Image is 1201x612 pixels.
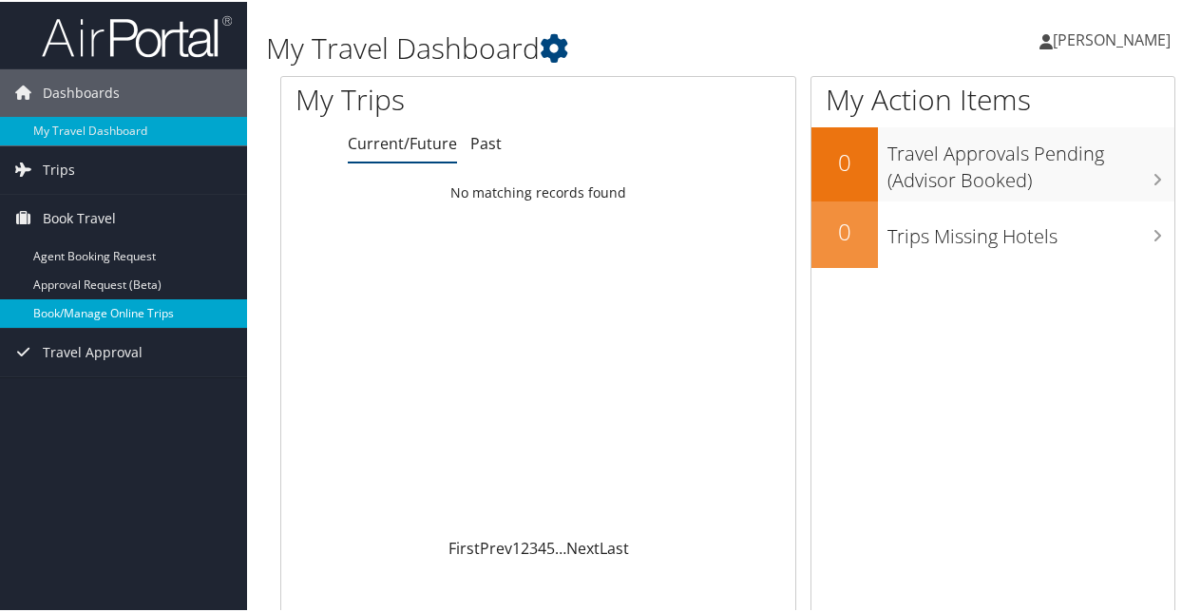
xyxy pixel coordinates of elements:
a: Next [566,536,600,557]
a: 4 [538,536,546,557]
img: airportal-logo.png [42,12,232,57]
span: … [555,536,566,557]
h1: My Trips [295,78,567,118]
span: Travel Approval [43,327,143,374]
h2: 0 [811,144,878,177]
a: 0Trips Missing Hotels [811,200,1174,266]
span: Dashboards [43,67,120,115]
a: First [448,536,480,557]
span: Book Travel [43,193,116,240]
h1: My Travel Dashboard [266,27,882,67]
h1: My Action Items [811,78,1174,118]
a: 1 [512,536,521,557]
a: Last [600,536,629,557]
a: Past [470,131,502,152]
a: 2 [521,536,529,557]
td: No matching records found [281,174,795,208]
a: [PERSON_NAME] [1039,10,1190,67]
h3: Trips Missing Hotels [887,212,1174,248]
a: 3 [529,536,538,557]
h3: Travel Approvals Pending (Advisor Booked) [887,129,1174,192]
a: Prev [480,536,512,557]
span: [PERSON_NAME] [1053,28,1171,48]
a: Current/Future [348,131,457,152]
span: Trips [43,144,75,192]
a: 5 [546,536,555,557]
a: 0Travel Approvals Pending (Advisor Booked) [811,125,1174,199]
h2: 0 [811,214,878,246]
